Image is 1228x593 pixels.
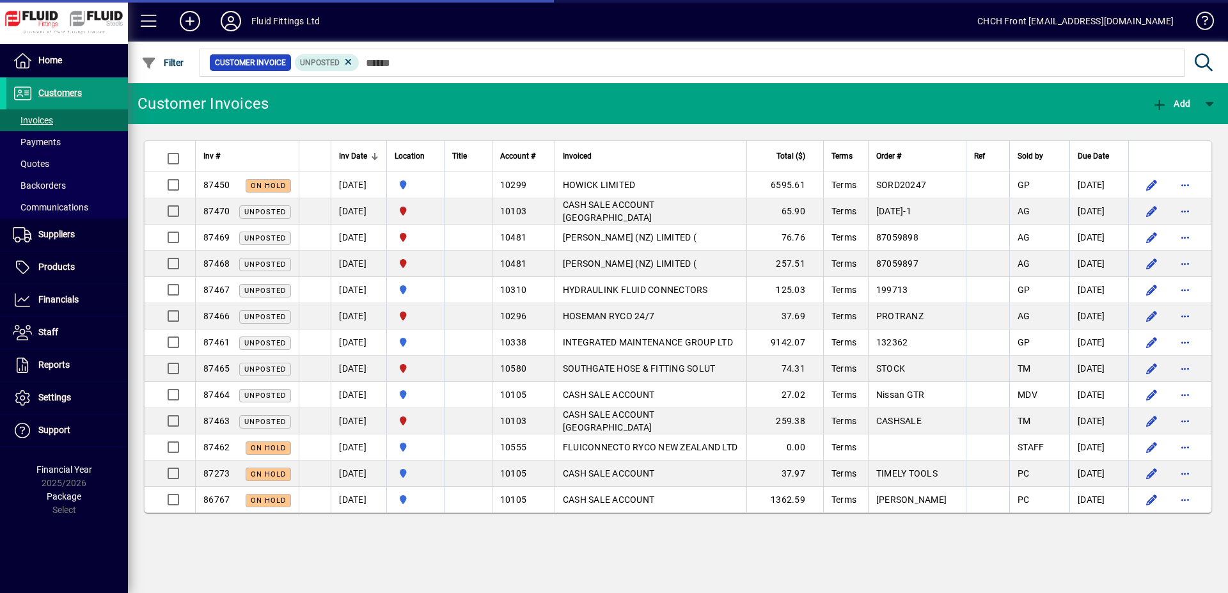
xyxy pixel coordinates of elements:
span: Account # [500,149,535,163]
td: 6595.61 [746,172,823,198]
span: Terms [831,337,856,347]
span: AG [1018,232,1030,242]
span: Unposted [244,287,286,295]
span: AUCKLAND [395,178,436,192]
span: GP [1018,180,1030,190]
button: Edit [1142,253,1162,274]
a: Financials [6,284,128,316]
span: Unposted [244,365,286,374]
button: Filter [138,51,187,74]
span: Inv Date [339,149,367,163]
td: 74.31 [746,356,823,382]
div: Order # [876,149,958,163]
span: Financial Year [36,464,92,475]
a: Staff [6,317,128,349]
span: Terms [831,442,856,452]
span: Unposted [244,234,286,242]
button: Edit [1142,306,1162,326]
button: More options [1175,437,1195,457]
td: [DATE] [1069,408,1128,434]
span: GP [1018,285,1030,295]
span: CHRISTCHURCH [395,204,436,218]
span: 10481 [500,258,526,269]
span: 87450 [203,180,230,190]
span: AUCKLAND [395,493,436,507]
div: Due Date [1078,149,1121,163]
button: Add [1149,92,1193,115]
span: HOWICK LIMITED [563,180,636,190]
span: Payments [13,137,61,147]
span: Terms [831,258,856,269]
a: Home [6,45,128,77]
span: Invoices [13,115,53,125]
td: 259.38 [746,408,823,434]
td: 37.69 [746,303,823,329]
a: Products [6,251,128,283]
span: AUCKLAND [395,335,436,349]
span: [PERSON_NAME] (NZ) LIMITED ( [563,258,697,269]
span: Communications [13,202,88,212]
button: More options [1175,411,1195,431]
span: 87059898 [876,232,918,242]
span: Due Date [1078,149,1109,163]
span: AUCKLAND [395,466,436,480]
td: [DATE] [1069,198,1128,225]
a: Communications [6,196,128,218]
td: [DATE] [331,329,386,356]
span: On hold [251,182,286,190]
button: More options [1175,358,1195,379]
span: CHRISTCHURCH [395,257,436,271]
span: AUCKLAND [395,440,436,454]
span: Terms [831,363,856,374]
span: 87059897 [876,258,918,269]
span: FLUICONNECTO RYCO NEW ZEALAND LTD [563,442,737,452]
span: Customers [38,88,82,98]
button: More options [1175,280,1195,300]
span: On hold [251,470,286,478]
td: 27.02 [746,382,823,408]
td: [DATE] [331,408,386,434]
div: Fluid Fittings Ltd [251,11,320,31]
span: CHRISTCHURCH [395,361,436,376]
span: Terms [831,494,856,505]
div: Sold by [1018,149,1062,163]
div: Title [452,149,484,163]
td: [DATE] [1069,172,1128,198]
span: 10105 [500,390,526,400]
button: Edit [1142,384,1162,405]
span: 87462 [203,442,230,452]
div: Invoiced [563,149,739,163]
span: 87469 [203,232,230,242]
span: STOCK [876,363,905,374]
span: AG [1018,206,1030,216]
td: [DATE] [1069,382,1128,408]
td: [DATE] [331,382,386,408]
span: AG [1018,258,1030,269]
span: AUCKLAND [395,388,436,402]
span: Inv # [203,149,220,163]
span: 86767 [203,494,230,505]
td: [DATE] [1069,225,1128,251]
a: Payments [6,131,128,153]
span: Total ($) [776,149,805,163]
td: [DATE] [1069,329,1128,356]
button: Edit [1142,227,1162,248]
span: Support [38,425,70,435]
a: Settings [6,382,128,414]
span: Unposted [244,339,286,347]
span: Unposted [300,58,340,67]
td: 37.97 [746,461,823,487]
span: PC [1018,494,1030,505]
span: Invoiced [563,149,592,163]
span: Title [452,149,467,163]
td: [DATE] [331,461,386,487]
button: Edit [1142,201,1162,221]
span: Ref [974,149,985,163]
span: CASHSALE [876,416,922,426]
div: Total ($) [755,149,817,163]
td: 9142.07 [746,329,823,356]
span: STAFF [1018,442,1044,452]
span: 87464 [203,390,230,400]
span: Unposted [244,208,286,216]
span: On hold [251,444,286,452]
